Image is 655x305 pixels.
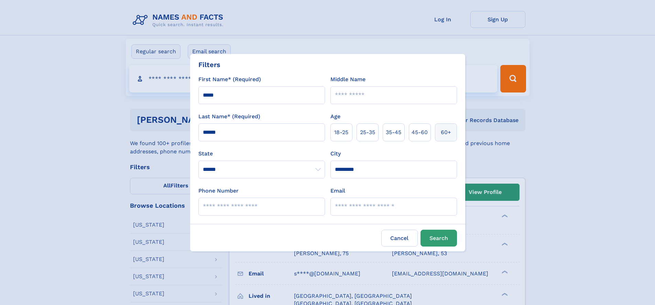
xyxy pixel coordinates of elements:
[198,59,220,70] div: Filters
[198,112,260,121] label: Last Name* (Required)
[334,128,348,137] span: 18‑25
[412,128,428,137] span: 45‑60
[441,128,451,137] span: 60+
[381,230,418,247] label: Cancel
[198,187,239,195] label: Phone Number
[198,75,261,84] label: First Name* (Required)
[330,75,365,84] label: Middle Name
[360,128,375,137] span: 25‑35
[330,187,345,195] label: Email
[386,128,401,137] span: 35‑45
[330,112,340,121] label: Age
[330,150,341,158] label: City
[421,230,457,247] button: Search
[198,150,325,158] label: State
